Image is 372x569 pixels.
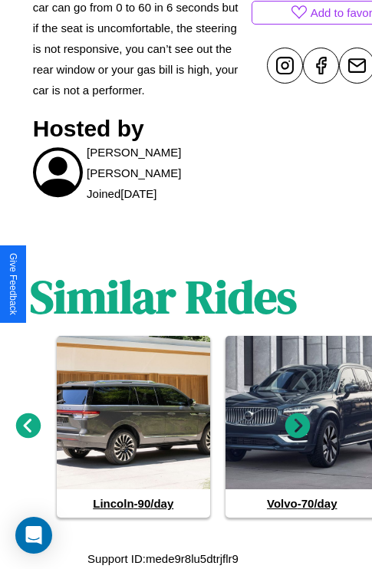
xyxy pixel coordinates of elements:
div: Open Intercom Messenger [15,517,52,554]
h4: Lincoln - 90 /day [57,489,210,518]
div: Give Feedback [8,253,18,315]
p: [PERSON_NAME] [PERSON_NAME] [87,142,244,183]
h3: Hosted by [33,116,244,142]
p: Joined [DATE] [87,183,156,204]
p: Support ID: mede9r8lu5dtrjflr9 [87,548,239,569]
h1: Similar Rides [30,265,297,328]
a: Lincoln-90/day [57,336,210,518]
